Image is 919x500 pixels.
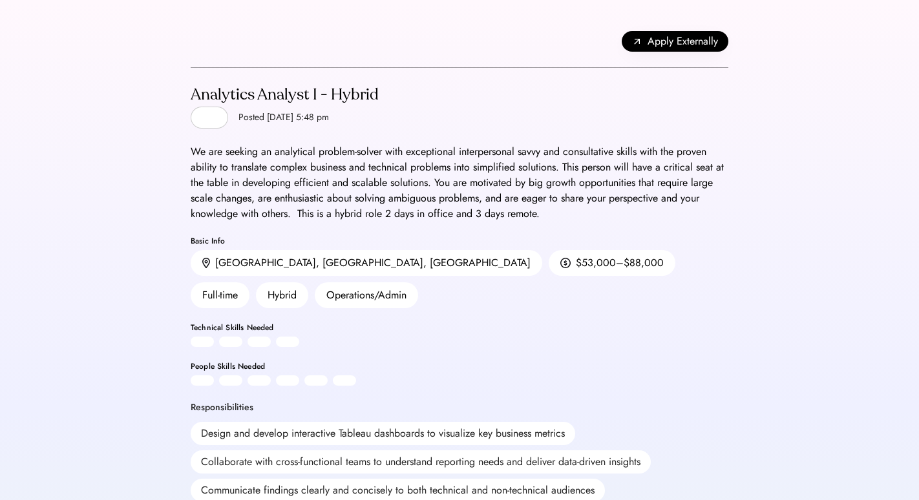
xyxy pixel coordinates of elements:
div: Basic Info [191,237,728,245]
img: location.svg [202,258,210,269]
div: We are seeking an analytical problem-solver with exceptional interpersonal savvy and consultative... [191,144,728,222]
div: $53,000–$88,000 [576,255,664,271]
div: Analytics Analyst I - Hybrid [191,85,379,105]
div: Full-time [191,282,249,308]
div: Operations/Admin [315,282,418,308]
button: Apply Externally [622,31,728,52]
div: Technical Skills Needed [191,324,728,331]
div: Design and develop interactive Tableau dashboards to visualize key business metrics [191,422,575,445]
div: People Skills Needed [191,362,728,370]
div: Responsibilities [191,401,253,414]
div: [GEOGRAPHIC_DATA], [GEOGRAPHIC_DATA], [GEOGRAPHIC_DATA] [215,255,531,271]
div: Posted [DATE] 5:48 pm [238,111,329,124]
img: money.svg [560,257,571,269]
img: yH5BAEAAAAALAAAAAABAAEAAAIBRAA7 [199,110,215,125]
span: Apply Externally [648,34,718,49]
div: Hybrid [256,282,308,308]
div: Collaborate with cross-functional teams to understand reporting needs and deliver data-driven ins... [191,450,651,474]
